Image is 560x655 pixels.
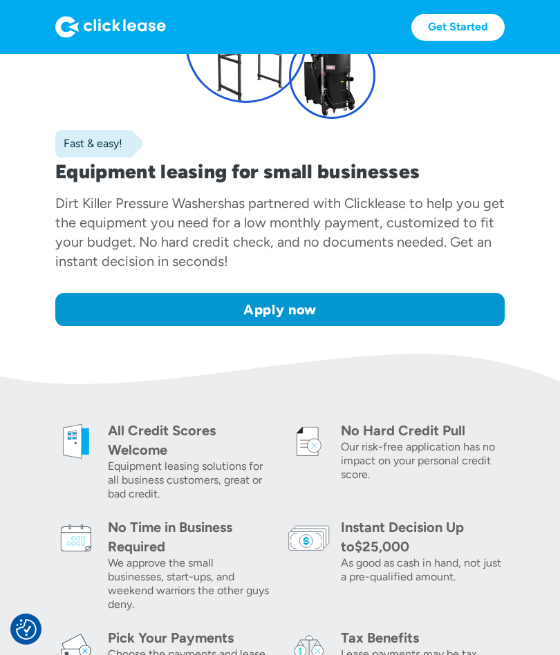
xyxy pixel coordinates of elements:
[341,421,505,440] div: No Hard Credit Pull
[55,137,122,151] div: Fast & easy!
[55,195,505,269] div: has partnered with Clicklease to help you get the equipment you need for a low monthly payment, c...
[108,628,272,647] div: Pick Your Payments
[55,421,97,462] img: welcome icon
[55,195,224,211] div: Dirt Killer Pressure Washers
[288,421,330,462] img: credit icon
[16,619,37,640] img: Revisit consent button
[341,556,505,584] div: As good as cash in hand, not just a pre-qualified amount.
[108,556,272,611] div: We approve the small businesses, start-ups, and weekend warriors the other guys deny.
[341,628,505,647] div: Tax Benefits
[108,459,272,501] div: Equipment leasing solutions for all business customers, great or bad credit.
[341,440,505,482] div: Our risk-free application has no impact on your personal credit score.
[16,619,37,640] button: Consent Preferences
[108,518,272,556] div: No Time in Business Required
[55,293,505,326] a: Apply now
[55,518,97,559] img: calendar icon
[108,421,272,459] div: All Credit Scores Welcome
[288,518,330,559] img: money icon
[355,538,409,555] div: $25,000
[55,160,505,182] h1: Equipment leasing for small businesses
[55,16,166,38] img: Logo
[411,14,505,41] a: Get Started
[341,519,464,555] div: Instant Decision Up to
